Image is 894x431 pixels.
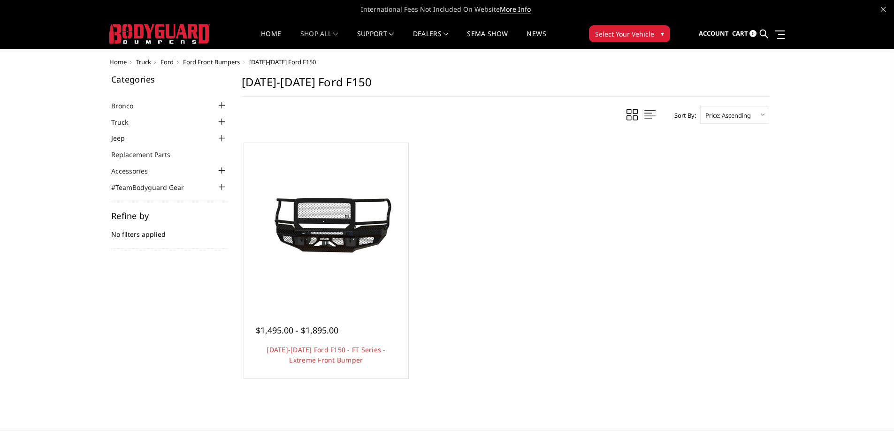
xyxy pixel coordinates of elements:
a: More Info [500,5,531,14]
img: BODYGUARD BUMPERS [109,24,210,44]
h1: [DATE]-[DATE] Ford F150 [242,75,769,97]
a: 2018-2020 Ford F150 - FT Series - Extreme Front Bumper 2018-2020 Ford F150 - FT Series - Extreme ... [246,145,406,305]
a: Home [261,30,281,49]
a: Ford [160,58,174,66]
a: Accessories [111,166,160,176]
a: Replacement Parts [111,150,182,159]
button: Select Your Vehicle [589,25,670,42]
a: Ford Front Bumpers [183,58,240,66]
a: SEMA Show [467,30,508,49]
a: Truck [111,117,140,127]
div: No filters applied [111,212,228,249]
span: ▾ [661,29,664,38]
span: Select Your Vehicle [595,29,654,39]
a: Dealers [413,30,449,49]
a: Jeep [111,133,137,143]
a: Support [357,30,394,49]
span: $1,495.00 - $1,895.00 [256,325,338,336]
span: Account [699,29,729,38]
a: Truck [136,58,151,66]
span: 0 [749,30,756,37]
a: shop all [300,30,338,49]
a: #TeamBodyguard Gear [111,182,196,192]
a: Cart 0 [732,21,756,46]
h5: Categories [111,75,228,83]
span: Cart [732,29,748,38]
h5: Refine by [111,212,228,220]
a: News [527,30,546,49]
a: Bronco [111,101,145,111]
a: Account [699,21,729,46]
a: Home [109,58,127,66]
a: [DATE]-[DATE] Ford F150 - FT Series - Extreme Front Bumper [267,345,385,364]
span: [DATE]-[DATE] Ford F150 [249,58,316,66]
label: Sort By: [669,108,696,122]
